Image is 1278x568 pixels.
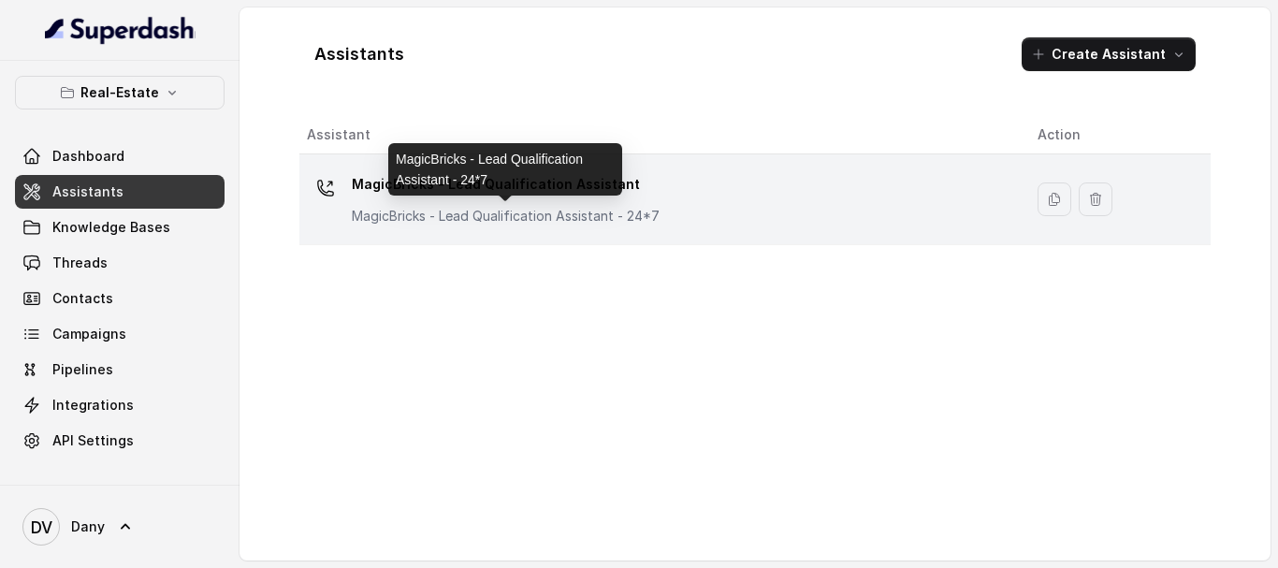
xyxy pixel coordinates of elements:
[52,325,126,343] span: Campaigns
[15,317,225,351] a: Campaigns
[1023,116,1211,154] th: Action
[31,517,52,537] text: DV
[352,207,660,226] p: MagicBricks - Lead Qualification Assistant - 24*7
[80,81,159,104] p: Real-Estate
[299,116,1023,154] th: Assistant
[1022,37,1196,71] button: Create Assistant
[52,218,170,237] span: Knowledge Bases
[52,431,134,450] span: API Settings
[15,353,225,386] a: Pipelines
[15,246,225,280] a: Threads
[15,501,225,553] a: Dany
[52,147,124,166] span: Dashboard
[15,139,225,173] a: Dashboard
[15,175,225,209] a: Assistants
[15,211,225,244] a: Knowledge Bases
[52,396,134,415] span: Integrations
[15,282,225,315] a: Contacts
[45,15,196,45] img: light.svg
[314,39,404,69] h1: Assistants
[52,360,113,379] span: Pipelines
[52,182,123,201] span: Assistants
[52,254,108,272] span: Threads
[352,169,660,199] p: MagicBricks - Lead Qualification Assistant
[15,388,225,422] a: Integrations
[52,289,113,308] span: Contacts
[15,76,225,109] button: Real-Estate
[71,517,105,536] span: Dany
[388,143,622,196] div: MagicBricks - Lead Qualification Assistant - 24*7
[15,424,225,458] a: API Settings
